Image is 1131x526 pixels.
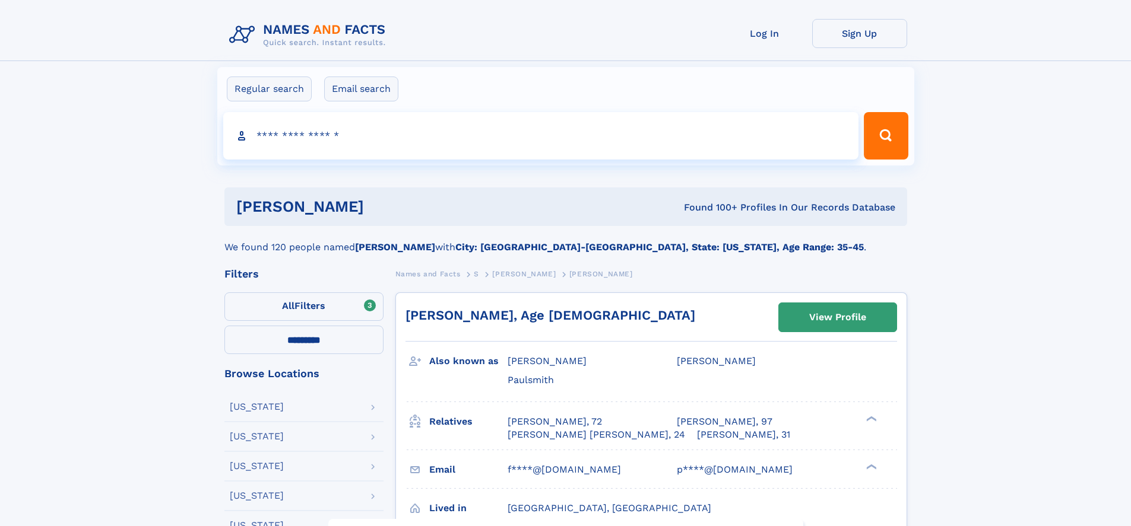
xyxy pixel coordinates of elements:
div: [US_STATE] [230,432,284,441]
span: [GEOGRAPHIC_DATA], [GEOGRAPHIC_DATA] [508,502,711,514]
span: [PERSON_NAME] [492,270,556,278]
div: Found 100+ Profiles In Our Records Database [524,201,895,214]
div: View Profile [809,304,866,331]
a: [PERSON_NAME], 97 [677,415,772,428]
span: [PERSON_NAME] [677,355,756,366]
a: Log In [717,19,812,48]
a: [PERSON_NAME], 31 [697,428,790,441]
span: S [474,270,479,278]
input: search input [223,112,859,160]
span: All [282,300,294,311]
div: ❯ [863,415,877,422]
h3: Relatives [429,412,508,432]
span: [PERSON_NAME] [569,270,633,278]
img: Logo Names and Facts [224,19,395,51]
h3: Lived in [429,498,508,518]
a: [PERSON_NAME] [492,266,556,281]
label: Email search [324,76,398,101]
div: We found 120 people named with . [224,226,907,254]
label: Regular search [227,76,312,101]
span: Paulsmith [508,374,554,385]
label: Filters [224,292,384,321]
a: [PERSON_NAME] [PERSON_NAME], 24 [508,428,685,441]
b: [PERSON_NAME] [355,241,435,253]
b: City: [GEOGRAPHIC_DATA]-[GEOGRAPHIC_DATA], State: [US_STATE], Age Range: 35-45 [455,241,864,253]
a: View Profile [779,303,896,331]
a: S [474,266,479,281]
h1: [PERSON_NAME] [236,199,524,214]
span: [PERSON_NAME] [508,355,587,366]
a: Names and Facts [395,266,461,281]
a: Sign Up [812,19,907,48]
h3: Also known as [429,351,508,371]
h3: Email [429,460,508,480]
button: Search Button [864,112,908,160]
div: [US_STATE] [230,491,284,501]
a: [PERSON_NAME], Age [DEMOGRAPHIC_DATA] [405,308,695,323]
div: Browse Locations [224,368,384,379]
div: Filters [224,269,384,279]
div: ❯ [863,463,877,470]
div: [US_STATE] [230,402,284,412]
a: [PERSON_NAME], 72 [508,415,602,428]
div: [US_STATE] [230,461,284,471]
